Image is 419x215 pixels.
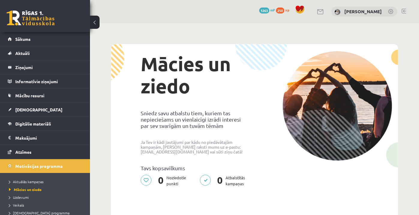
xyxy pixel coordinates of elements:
[344,8,382,14] a: [PERSON_NAME]
[259,8,275,12] a: 1263 mP
[9,195,84,200] a: Uzdevumi
[200,175,249,187] p: Atbalstītās kampaņas
[8,60,82,74] a: Ziņojumi
[214,175,226,187] span: 0
[270,8,275,12] span: mP
[8,103,82,117] a: [DEMOGRAPHIC_DATA]
[8,46,82,60] a: Aktuāli
[155,175,166,187] span: 0
[9,179,43,184] span: Aktuālās kampaņas
[7,11,55,26] a: Rīgas 1. Tālmācības vidusskola
[8,89,82,102] a: Mācību resursi
[15,131,82,145] legend: Maksājumi
[9,187,84,192] a: Mācies un ziedo
[15,107,62,112] span: [DEMOGRAPHIC_DATA]
[8,159,82,173] a: Motivācijas programma
[9,179,84,184] a: Aktuālās kampaņas
[9,187,41,192] span: Mācies un ziedo
[15,50,30,56] span: Aktuāli
[259,8,269,14] span: 1263
[15,149,31,155] span: Atzīmes
[8,131,82,145] a: Maksājumi
[9,202,84,208] a: Veikals
[9,195,29,200] span: Uzdevumi
[276,8,284,14] span: 250
[15,93,44,98] span: Mācību resursi
[283,51,392,161] img: donation-campaign-image-5f3e0036a0d26d96e48155ce7b942732c76651737588babb5c96924e9bd6788c.png
[141,165,250,171] p: Tavs kopsavilkums
[9,203,24,207] span: Veikals
[15,121,51,126] span: Digitālie materiāli
[15,74,82,88] legend: Informatīvie ziņojumi
[8,145,82,159] a: Atzīmes
[276,8,292,12] a: 250 xp
[15,36,31,42] span: Sākums
[141,175,190,187] p: Noziedotie punkti
[15,163,63,169] span: Motivācijas programma
[8,117,82,131] a: Digitālie materiāli
[141,140,250,154] p: Ja Tev ir kādi jautājumi par kādu no piedāvātajām kampaņām, [PERSON_NAME] raksti mums uz e-pastu:...
[141,110,250,129] p: Sniedz savu atbalstu tiem, kuriem tas nepieciešams un vienlaicīgi izrādi interesi par sev svarīgā...
[8,32,82,46] a: Sākums
[15,60,82,74] legend: Ziņojumi
[334,9,340,15] img: Emīlija Kajaka
[285,8,289,12] span: xp
[8,74,82,88] a: Informatīvie ziņojumi
[141,53,250,97] h1: Mācies un ziedo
